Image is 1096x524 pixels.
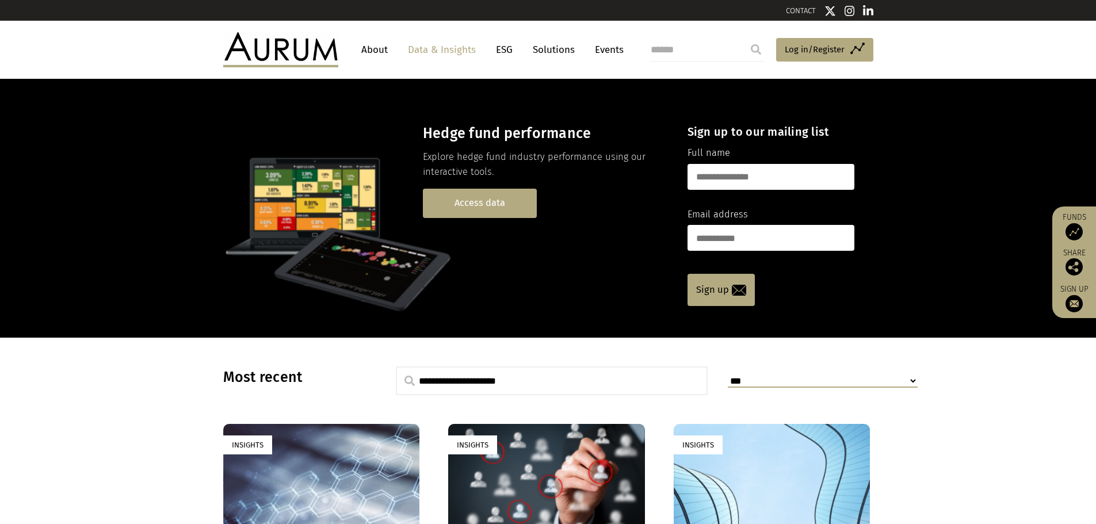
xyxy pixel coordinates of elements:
a: Solutions [527,39,581,60]
img: Twitter icon [824,5,836,17]
a: Events [589,39,624,60]
h3: Most recent [223,369,367,386]
img: Share this post [1066,258,1083,276]
img: Access Funds [1066,223,1083,240]
div: Insights [674,435,723,454]
a: About [356,39,394,60]
a: Log in/Register [776,38,873,62]
img: Linkedin icon [863,5,873,17]
div: Insights [448,435,497,454]
a: Sign up [688,274,755,306]
h3: Hedge fund performance [423,125,667,142]
a: Access data [423,189,537,218]
img: search.svg [404,376,415,386]
p: Explore hedge fund industry performance using our interactive tools. [423,150,667,180]
span: Log in/Register [785,43,845,56]
input: Submit [744,38,767,61]
div: Share [1058,249,1090,276]
a: Funds [1058,212,1090,240]
a: ESG [490,39,518,60]
label: Email address [688,207,748,222]
a: Sign up [1058,284,1090,312]
label: Full name [688,146,730,160]
img: email-icon [732,285,746,296]
img: Aurum [223,32,338,67]
a: CONTACT [786,6,816,15]
a: Data & Insights [402,39,482,60]
img: Instagram icon [845,5,855,17]
img: Sign up to our newsletter [1066,295,1083,312]
div: Insights [223,435,272,454]
h4: Sign up to our mailing list [688,125,854,139]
